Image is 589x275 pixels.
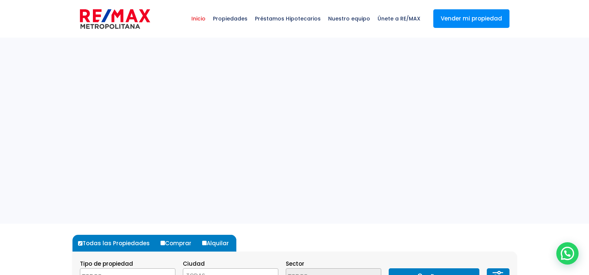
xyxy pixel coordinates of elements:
span: Préstamos Hipotecarios [251,7,324,30]
span: Propiedades [209,7,251,30]
input: Comprar [161,241,165,245]
label: Todas las Propiedades [76,235,157,252]
label: Comprar [159,235,199,252]
img: remax-metropolitana-logo [80,8,150,30]
span: Nuestro equipo [324,7,374,30]
input: Alquilar [202,241,207,245]
span: Tipo de propiedad [80,260,133,268]
span: Ciudad [183,260,205,268]
input: Todas las Propiedades [78,241,82,246]
span: Únete a RE/MAX [374,7,424,30]
span: Sector [286,260,304,268]
a: Vender mi propiedad [433,9,509,28]
label: Alquilar [200,235,236,252]
span: Inicio [188,7,209,30]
